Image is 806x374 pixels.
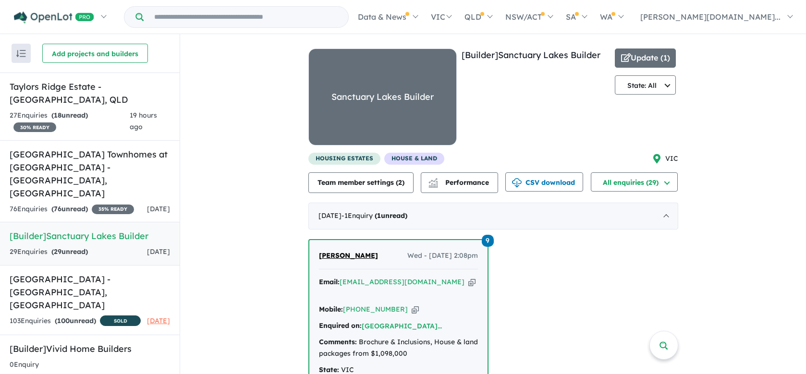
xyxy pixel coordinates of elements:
span: Wed - [DATE] 2:08pm [407,250,478,262]
img: Openlot PRO Logo White [14,12,94,24]
a: [PHONE_NUMBER] [343,305,408,314]
span: housing estates [308,153,380,165]
span: - 1 Enquir y [342,211,407,220]
span: VIC [665,153,678,165]
span: House & Land [384,153,444,165]
div: 27 Enquir ies [10,110,130,133]
a: [PERSON_NAME] [319,250,378,262]
span: [PERSON_NAME] [319,251,378,260]
span: 30 % READY [13,122,56,132]
span: SOLD [100,315,141,326]
span: 100 [57,316,70,325]
span: [DATE] [147,247,170,256]
input: Try estate name, suburb, builder or developer [146,7,346,27]
span: [DATE] [147,205,170,213]
button: Add projects and builders [42,44,148,63]
a: [GEOGRAPHIC_DATA]... [362,322,442,330]
span: 2 [398,178,402,187]
button: All enquiries (29) [591,172,678,192]
span: [DATE] [147,316,170,325]
button: State: All [615,75,676,95]
button: Copy [468,277,476,287]
img: bar-chart.svg [428,181,438,187]
strong: ( unread) [55,316,96,325]
strong: State: [319,365,339,374]
button: Team member settings (2) [308,172,414,193]
span: [PERSON_NAME][DOMAIN_NAME]... [640,12,781,22]
div: Sanctuary Lakes Builder [331,90,434,105]
span: 19 hours ago [130,111,157,131]
button: Update (1) [615,48,676,68]
a: [Builder]Sanctuary Lakes Builder [462,49,600,60]
div: Brochure & Inclusions, House & land packages from $1,098,000 [319,337,478,360]
strong: ( unread) [375,211,407,220]
img: download icon [512,178,522,188]
h5: [GEOGRAPHIC_DATA] - [GEOGRAPHIC_DATA] , [GEOGRAPHIC_DATA] [10,273,170,312]
button: Copy [412,304,419,314]
strong: Comments: [319,338,357,346]
span: 9 [482,235,494,247]
strong: ( unread) [51,205,88,213]
div: 103 Enquir ies [10,315,141,327]
strong: ( unread) [51,111,88,120]
h5: [GEOGRAPHIC_DATA] Townhomes at [GEOGRAPHIC_DATA] - [GEOGRAPHIC_DATA] , [GEOGRAPHIC_DATA] [10,148,170,200]
div: 29 Enquir ies [10,246,88,258]
button: Performance [421,172,498,193]
h5: [Builder] Vivid Home Builders [10,342,170,355]
strong: Email: [319,277,340,286]
img: line-chart.svg [428,178,437,183]
h5: [Builder] Sanctuary Lakes Builder [10,229,170,242]
button: [GEOGRAPHIC_DATA]... [362,321,442,331]
div: 0 Enquir y [10,359,39,371]
strong: ( unread) [51,247,88,256]
strong: Enquired on: [319,321,362,330]
button: CSV download [505,172,583,192]
img: sort.svg [16,50,26,57]
span: 1 [377,211,381,220]
span: 29 [54,247,61,256]
strong: Mobile: [319,305,343,314]
span: 35 % READY [92,205,134,214]
span: 18 [54,111,61,120]
div: 76 Enquir ies [10,204,134,215]
span: Performance [430,178,489,187]
a: [EMAIL_ADDRESS][DOMAIN_NAME] [340,277,464,286]
a: Sanctuary Lakes Builder [308,48,457,153]
span: 76 [54,205,61,213]
div: [DATE] [308,203,678,229]
h5: Taylors Ridge Estate - [GEOGRAPHIC_DATA] , QLD [10,80,170,106]
a: 9 [482,234,494,247]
